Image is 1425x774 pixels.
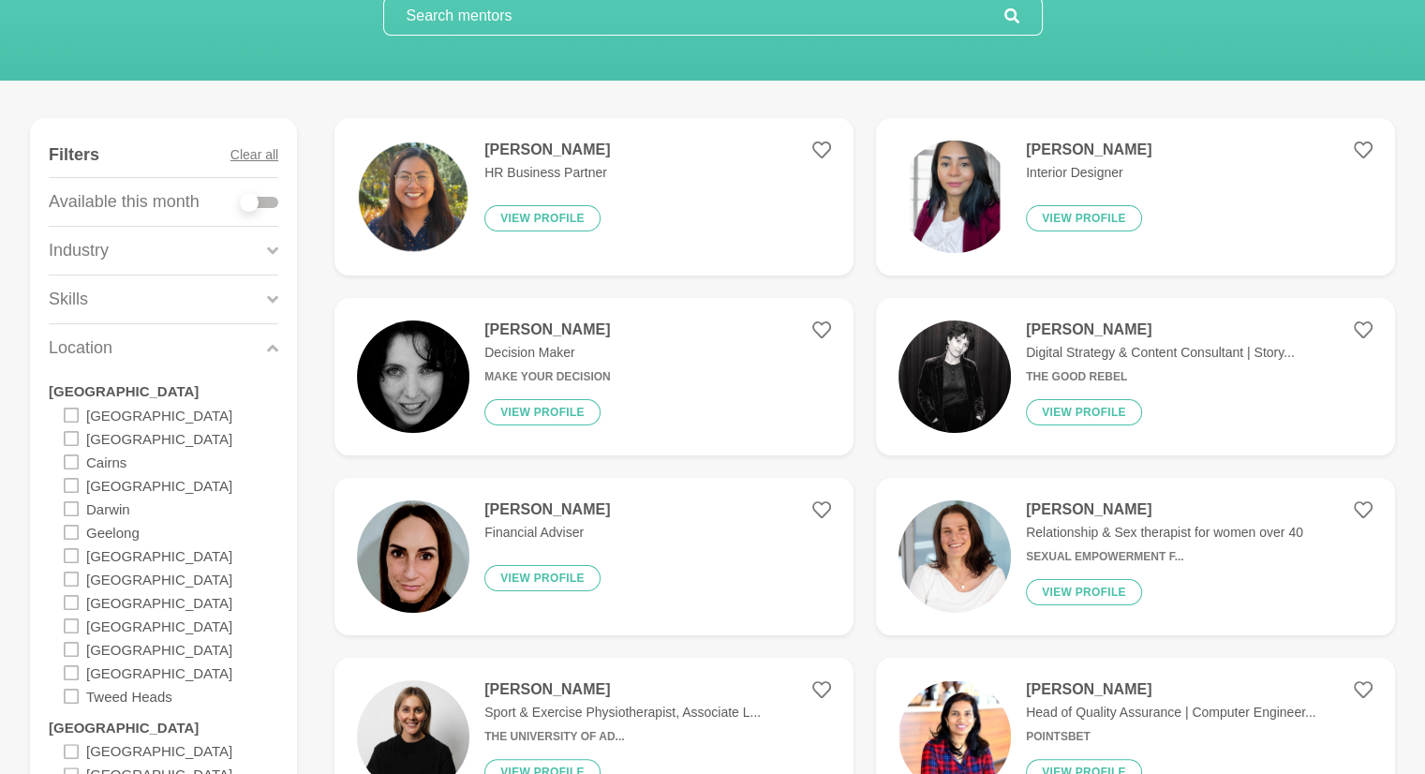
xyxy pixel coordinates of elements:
[86,473,232,497] label: [GEOGRAPHIC_DATA]
[484,399,601,425] button: View profile
[86,739,232,763] label: [GEOGRAPHIC_DATA]
[49,189,200,215] p: Available this month
[898,141,1011,253] img: 672c9e0f5c28f94a877040268cd8e7ac1f2c7f14-1080x1350.png
[876,118,1395,275] a: [PERSON_NAME]Interior DesignerView profile
[357,320,469,433] img: 443bca476f7facefe296c2c6ab68eb81e300ea47-400x400.jpg
[484,730,761,744] h6: The University of Ad...
[1026,141,1151,159] h4: [PERSON_NAME]
[1026,523,1303,543] p: Relationship & Sex therapist for women over 40
[484,500,610,519] h4: [PERSON_NAME]
[876,478,1395,635] a: [PERSON_NAME]Relationship & Sex therapist for women over 40Sexual Empowerment f...View profile
[334,478,854,635] a: [PERSON_NAME]Financial AdviserView profile
[898,320,1011,433] img: 1044fa7e6122d2a8171cf257dcb819e56f039831-1170x656.jpg
[357,500,469,613] img: 2462cd17f0db61ae0eaf7f297afa55aeb6b07152-1255x1348.jpg
[49,715,199,738] label: [GEOGRAPHIC_DATA]
[334,118,854,275] a: [PERSON_NAME]HR Business PartnerView profile
[484,320,610,339] h4: [PERSON_NAME]
[484,565,601,591] button: View profile
[1026,163,1151,183] p: Interior Designer
[1026,370,1295,384] h6: The Good Rebel
[86,450,126,473] label: Cairns
[334,298,854,455] a: [PERSON_NAME]Decision MakerMake Your DecisionView profile
[86,567,232,590] label: [GEOGRAPHIC_DATA]
[1026,579,1142,605] button: View profile
[876,298,1395,455] a: [PERSON_NAME]Digital Strategy & Content Consultant | Story...The Good RebelView profile
[1026,399,1142,425] button: View profile
[1026,320,1295,339] h4: [PERSON_NAME]
[1026,343,1295,363] p: Digital Strategy & Content Consultant | Story...
[1026,703,1315,722] p: Head of Quality Assurance | Computer Engineer...
[484,163,610,183] p: HR Business Partner
[484,680,761,699] h4: [PERSON_NAME]
[86,614,232,637] label: [GEOGRAPHIC_DATA]
[49,335,112,361] p: Location
[484,343,610,363] p: Decision Maker
[1026,550,1303,564] h6: Sexual Empowerment f...
[86,497,130,520] label: Darwin
[86,590,232,614] label: [GEOGRAPHIC_DATA]
[484,370,610,384] h6: Make Your Decision
[1026,500,1303,519] h4: [PERSON_NAME]
[484,523,610,543] p: Financial Adviser
[49,238,109,263] p: Industry
[357,141,469,253] img: 231d6636be52241877ec7df6b9df3e537ea7a8ca-1080x1080.png
[1026,680,1315,699] h4: [PERSON_NAME]
[230,133,278,177] button: Clear all
[49,287,88,312] p: Skills
[86,661,232,684] label: [GEOGRAPHIC_DATA]
[484,205,601,231] button: View profile
[86,684,172,707] label: Tweed Heads
[1026,205,1142,231] button: View profile
[86,403,232,426] label: [GEOGRAPHIC_DATA]
[484,141,610,159] h4: [PERSON_NAME]
[86,637,232,661] label: [GEOGRAPHIC_DATA]
[86,426,232,450] label: [GEOGRAPHIC_DATA]
[484,703,761,722] p: Sport & Exercise Physiotherapist, Associate L...
[86,520,140,543] label: Geelong
[1026,730,1315,744] h6: PointsBet
[898,500,1011,613] img: d6e4e6fb47c6b0833f5b2b80120bcf2f287bc3aa-2570x2447.jpg
[49,144,99,166] h4: Filters
[86,543,232,567] label: [GEOGRAPHIC_DATA]
[49,380,199,403] label: [GEOGRAPHIC_DATA]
